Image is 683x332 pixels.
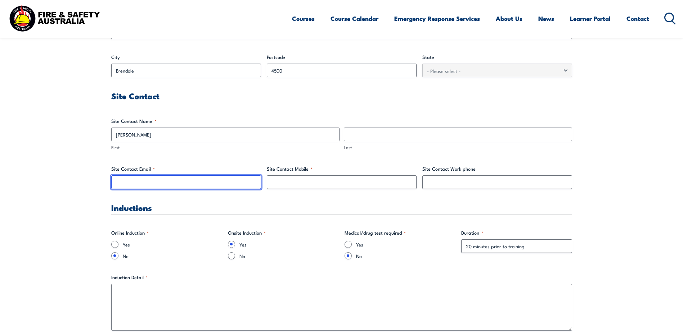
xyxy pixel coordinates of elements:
[267,54,417,61] label: Postcode
[111,229,149,236] legend: Online Induction
[111,92,572,100] h3: Site Contact
[496,9,522,28] a: About Us
[239,252,339,259] label: No
[239,241,339,248] label: Yes
[356,252,455,259] label: No
[123,252,222,259] label: No
[228,229,266,236] legend: Onsite Induction
[626,9,649,28] a: Contact
[111,165,261,172] label: Site Contact Email
[123,241,222,248] label: Yes
[538,9,554,28] a: News
[345,229,406,236] legend: Medical/drug test required
[422,165,572,172] label: Site Contact Work phone
[292,9,315,28] a: Courses
[422,54,572,61] label: State
[111,117,156,125] legend: Site Contact Name
[331,9,378,28] a: Course Calendar
[111,54,261,61] label: City
[111,144,340,151] label: First
[267,165,417,172] label: Site Contact Mobile
[461,229,572,236] label: Duration
[111,203,572,212] h3: Inductions
[111,274,572,281] label: Induction Detail
[570,9,611,28] a: Learner Portal
[356,241,455,248] label: Yes
[344,144,572,151] label: Last
[394,9,480,28] a: Emergency Response Services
